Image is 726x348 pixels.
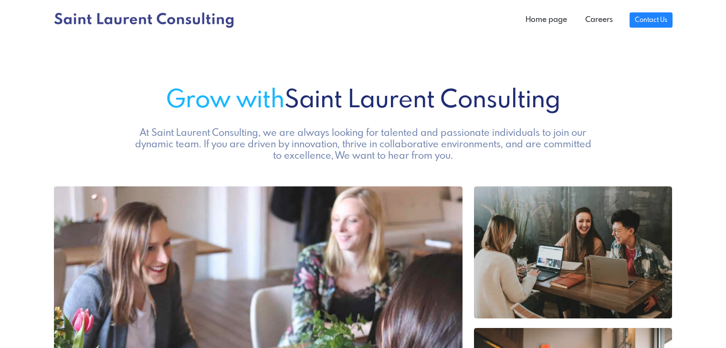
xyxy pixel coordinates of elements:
h1: Saint Laurent Consulting [54,86,673,115]
a: Contact Us [630,12,672,28]
span: Grow with [166,88,284,113]
a: Home page [516,10,576,30]
h5: At Saint Laurent Consulting, we are always looking for talented and passionate individuals to joi... [131,127,595,161]
a: Careers [576,10,622,30]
